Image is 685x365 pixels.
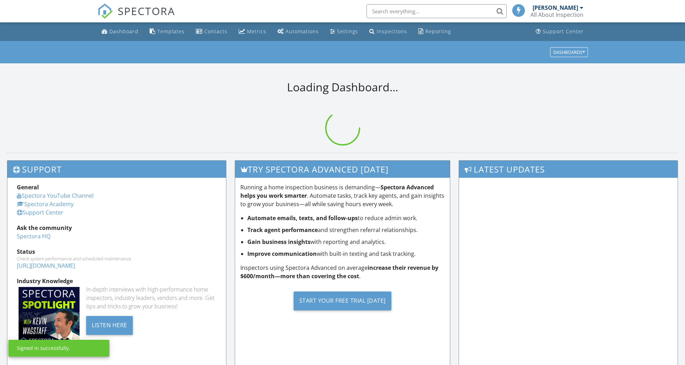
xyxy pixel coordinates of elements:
[17,192,94,199] a: Spectora YouTube Channel
[530,11,583,18] div: All About Inspection
[17,200,74,208] a: Spectora Academy
[247,214,358,222] strong: Automate emails, texts, and follow-ups
[97,3,113,19] img: The Best Home Inspection Software - Spectora
[17,262,75,269] a: [URL][DOMAIN_NAME]
[97,9,175,24] a: SPECTORA
[367,4,507,18] input: Search everything...
[247,226,318,234] strong: Track agent performance
[543,28,584,35] div: Support Center
[236,25,269,38] a: Metrics
[109,28,138,35] div: Dashboard
[86,321,133,329] a: Listen Here
[553,50,585,55] div: Dashboards
[240,286,444,316] a: Start Your Free Trial [DATE]
[247,28,266,35] div: Metrics
[367,25,410,38] a: Inspections
[337,28,358,35] div: Settings
[17,209,63,216] a: Support Center
[247,214,444,222] li: to reduce admin work.
[533,4,578,11] div: [PERSON_NAME]
[247,250,444,258] li: with built-in texting and task tracking.
[118,3,175,18] span: SPECTORA
[247,250,317,258] strong: Improve communication
[17,224,217,232] div: Ask the community
[286,28,319,35] div: Automations
[7,161,226,178] h3: Support
[86,316,133,335] div: Listen Here
[17,277,217,285] div: Industry Knowledge
[17,247,217,256] div: Status
[147,25,187,38] a: Templates
[235,161,450,178] h3: Try spectora advanced [DATE]
[240,264,438,280] strong: increase their revenue by $600/month—more than covering the cost
[327,25,361,38] a: Settings
[240,183,444,208] p: Running a home inspection business is demanding— . Automate tasks, track key agents, and gain ins...
[157,28,185,35] div: Templates
[377,28,407,35] div: Inspections
[240,264,444,280] p: Inspectors using Spectora Advanced on average .
[550,47,588,57] button: Dashboards
[17,183,39,191] strong: General
[247,226,444,234] li: and strengthen referral relationships.
[204,28,227,35] div: Contacts
[86,285,217,310] div: In-depth interviews with high-performance home inspectors, industry leaders, vendors and more. Ge...
[416,25,454,38] a: Reporting
[240,183,434,199] strong: Spectora Advanced helps you work smarter
[459,161,678,178] h3: Latest Updates
[533,25,587,38] a: Support Center
[247,238,310,246] strong: Gain business insights
[193,25,230,38] a: Contacts
[425,28,451,35] div: Reporting
[17,232,50,240] a: Spectora HQ
[99,25,141,38] a: Dashboard
[275,25,322,38] a: Automations (Basic)
[17,256,217,261] div: Check system performance and scheduled maintenance.
[247,238,444,246] li: with reporting and analytics.
[19,287,80,348] img: Spectoraspolightmain
[294,292,391,310] div: Start Your Free Trial [DATE]
[17,345,70,352] div: Signed in successfully.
